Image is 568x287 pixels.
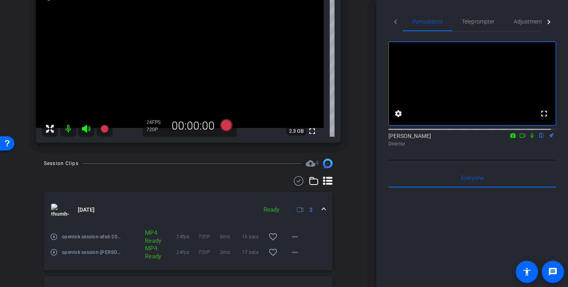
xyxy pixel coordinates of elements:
[152,120,160,125] span: FPS
[176,233,198,241] span: 24fps
[50,248,58,256] mat-icon: play_circle_outline
[51,204,69,216] img: thumb-nail
[62,248,122,256] span: opentok session-[PERSON_NAME]-2025-09-02-23-10-43-442-1
[539,109,549,118] mat-icon: fullscreen
[141,229,157,245] div: MP4 Ready
[268,232,278,242] mat-icon: favorite_border
[307,126,317,136] mat-icon: fullscreen
[198,233,220,241] span: 720P
[394,109,403,118] mat-icon: settings
[220,233,241,241] span: 8mb
[176,248,198,256] span: 24fps
[290,232,300,242] mat-icon: more_horiz
[388,140,556,147] div: Director
[62,233,122,241] span: opentok session-afsd-2025-09-02-23-10-43-442-0
[44,159,79,167] div: Session Clips
[548,267,558,277] mat-icon: message
[388,132,556,147] div: [PERSON_NAME]
[78,206,95,214] span: [DATE]
[323,159,332,168] img: Session clips
[290,248,300,257] mat-icon: more_horiz
[198,248,220,256] span: 720P
[220,248,241,256] span: 3mb
[537,132,546,139] mat-icon: flip
[44,227,332,270] div: thumb-nail[DATE]Ready2
[44,192,332,227] mat-expansion-panel-header: thumb-nail[DATE]Ready2
[259,205,283,214] div: Ready
[242,233,263,241] span: 16 secs
[286,126,307,136] span: 2.3 GB
[141,244,157,260] div: MP4 Ready
[268,248,278,257] mat-icon: favorite_border
[461,175,484,181] span: Everyone
[242,248,263,256] span: 17 secs
[306,159,315,168] mat-icon: cloud_upload
[146,119,166,126] div: 24
[514,19,545,24] span: Adjustments
[309,206,313,214] span: 2
[522,267,532,277] mat-icon: accessibility
[166,119,220,133] div: 00:00:00
[50,233,58,241] mat-icon: play_circle_outline
[315,159,319,167] span: 4
[462,19,495,24] span: Teleprompter
[412,19,443,24] span: Participants
[306,159,319,168] span: Destinations for your clips
[146,126,166,133] div: 720P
